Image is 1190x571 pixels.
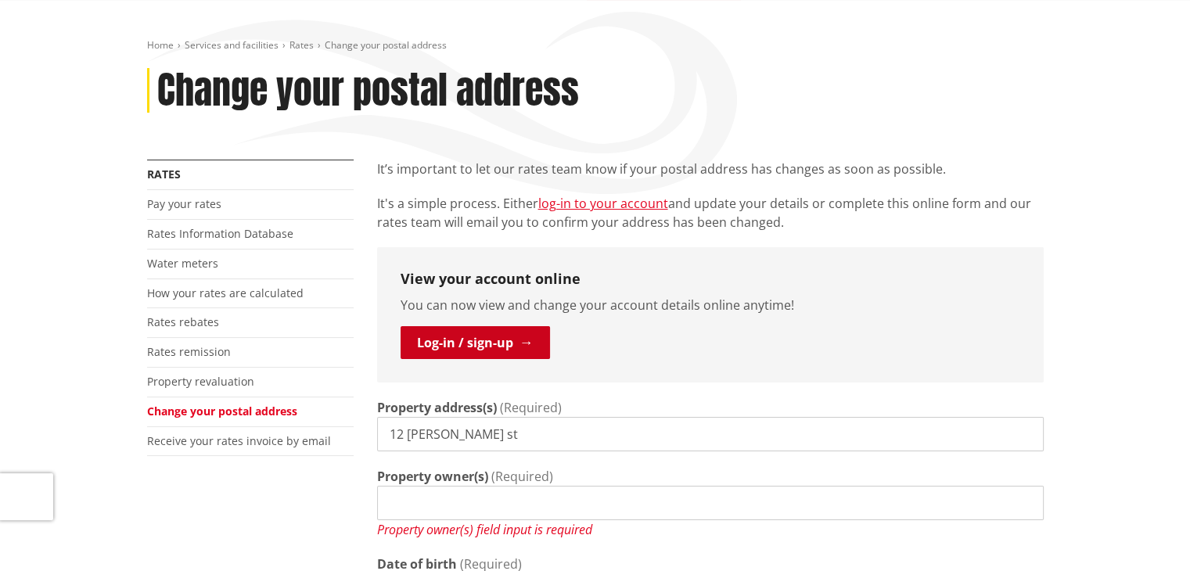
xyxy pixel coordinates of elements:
p: It's a simple process. Either and update your details or complete this online form and our rates ... [377,194,1044,232]
a: Rates Information Database [147,226,293,241]
p: You can now view and change your account details online anytime! [401,296,1020,314]
a: Home [147,38,174,52]
iframe: Messenger Launcher [1118,505,1174,562]
span: (Required) [491,468,553,485]
span: Change your postal address [325,38,447,52]
h3: View your account online [401,271,1020,288]
div: Property owner(s) field input is required [377,520,1044,539]
a: Services and facilities [185,38,279,52]
a: Pay your rates [147,196,221,211]
a: Change your postal address [147,404,297,418]
h1: Change your postal address [157,68,579,113]
a: Receive your rates invoice by email [147,433,331,448]
p: It’s important to let our rates team know if your postal address has changes as soon as possible. [377,160,1044,178]
a: Rates remission [147,344,231,359]
a: Water meters [147,256,218,271]
nav: breadcrumb [147,39,1044,52]
a: Log-in / sign-up [401,326,550,359]
label: Property address(s) [377,398,497,417]
a: Rates [289,38,314,52]
a: Property revaluation [147,374,254,389]
a: Rates rebates [147,314,219,329]
label: Property owner(s) [377,467,488,486]
a: Rates [147,167,181,181]
a: How your rates are calculated [147,285,304,300]
span: (Required) [500,399,562,416]
a: log-in to your account [538,195,668,212]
